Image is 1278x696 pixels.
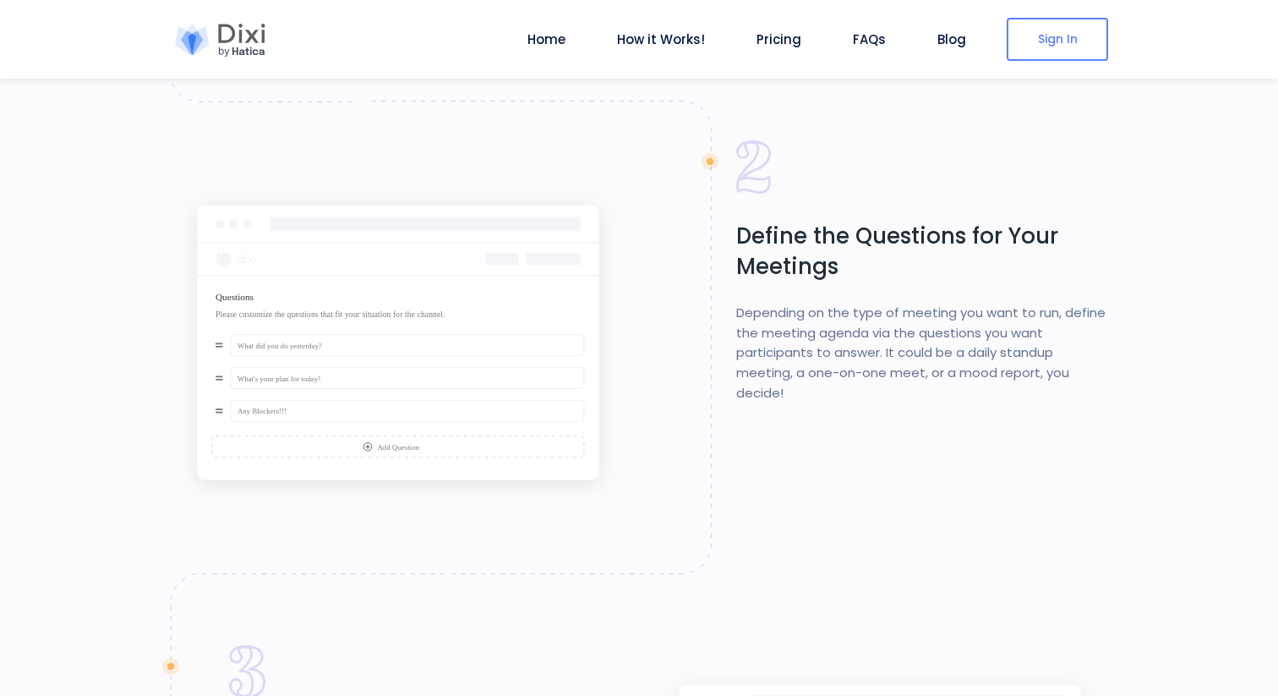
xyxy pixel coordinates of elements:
a: FAQs [846,30,893,49]
a: Sign In [1007,18,1108,61]
img: number_2 [736,140,771,194]
a: Pricing [750,30,808,49]
img: how_it_works_2 [170,140,626,552]
h3: Define the Questions for Your Meetings [736,221,1108,282]
a: Home [521,30,572,49]
a: Blog [931,30,973,49]
a: How it Works! [610,30,712,49]
p: Depending on the type of meeting you want to run, define the meeting agenda via the questions you... [736,303,1108,403]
